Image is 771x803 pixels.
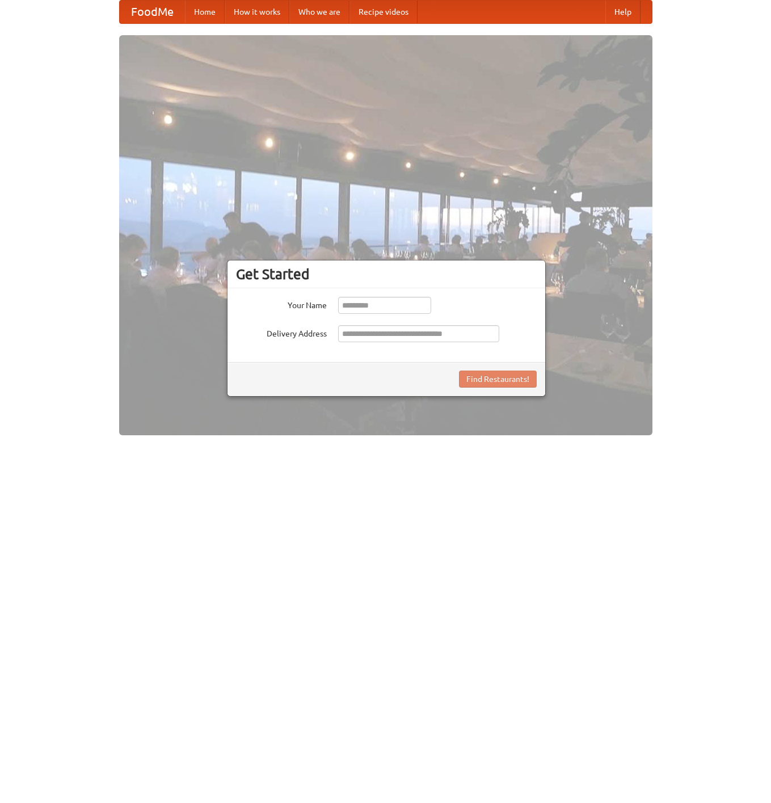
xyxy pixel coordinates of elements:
[605,1,641,23] a: Help
[120,1,185,23] a: FoodMe
[289,1,349,23] a: Who we are
[236,325,327,339] label: Delivery Address
[349,1,418,23] a: Recipe videos
[236,297,327,311] label: Your Name
[459,371,537,388] button: Find Restaurants!
[185,1,225,23] a: Home
[236,266,537,283] h3: Get Started
[225,1,289,23] a: How it works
